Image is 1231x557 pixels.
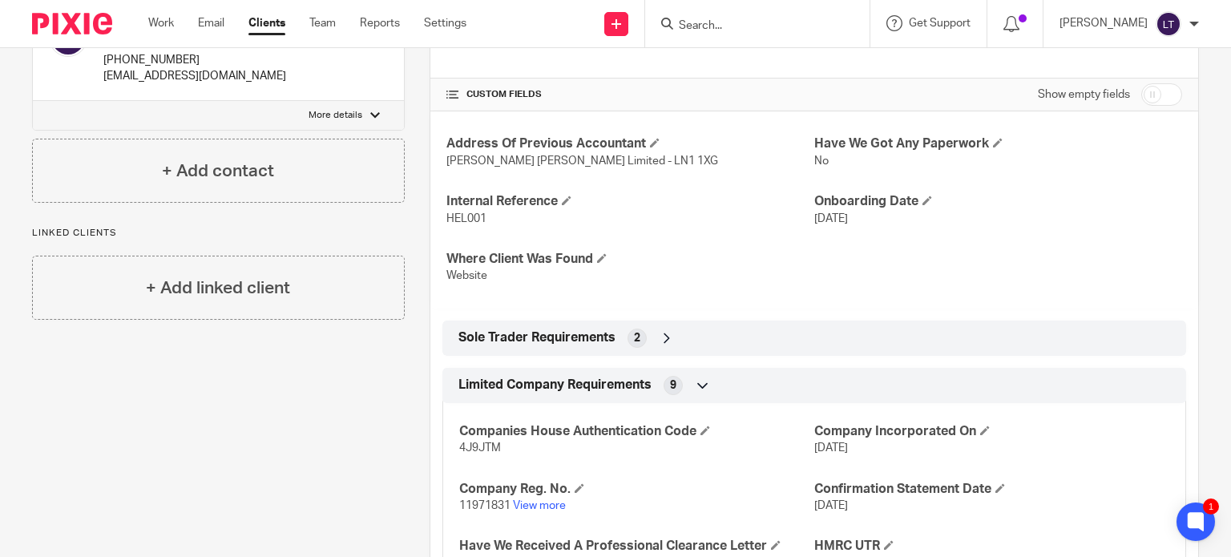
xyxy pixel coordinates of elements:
a: Team [309,15,336,31]
span: 4J9JTM [459,442,501,454]
h4: Companies House Authentication Code [459,423,814,440]
span: No [814,155,829,167]
p: [EMAIL_ADDRESS][DOMAIN_NAME] [103,68,286,84]
span: Limited Company Requirements [458,377,652,394]
p: [PERSON_NAME] [1059,15,1148,31]
h4: HMRC UTR [814,538,1169,555]
span: 9 [670,377,676,394]
a: Clients [248,15,285,31]
h4: Onboarding Date [814,193,1182,210]
img: svg%3E [1156,11,1181,37]
h4: + Add linked client [146,276,290,301]
span: Sole Trader Requirements [458,329,615,346]
h4: Where Client Was Found [446,251,814,268]
span: HEL001 [446,213,486,224]
p: More details [309,109,362,122]
h4: CUSTOM FIELDS [446,88,814,101]
span: 2 [634,330,640,346]
span: Website [446,270,487,281]
h4: Have We Got Any Paperwork [814,135,1182,152]
h4: Company Incorporated On [814,423,1169,440]
p: Linked clients [32,227,405,240]
span: [DATE] [814,500,848,511]
span: 11971831 [459,500,511,511]
span: [PERSON_NAME] [PERSON_NAME] Limited - LN1 1XG [446,155,718,167]
a: Email [198,15,224,31]
span: Get Support [909,18,971,29]
h4: Company Reg. No. [459,481,814,498]
a: Work [148,15,174,31]
span: [DATE] [814,213,848,224]
img: Pixie [32,13,112,34]
a: Settings [424,15,466,31]
label: Show empty fields [1038,87,1130,103]
h4: + Add contact [162,159,274,184]
h4: Have We Received A Professional Clearance Letter [459,538,814,555]
a: Reports [360,15,400,31]
h4: Address Of Previous Accountant [446,135,814,152]
h4: Internal Reference [446,193,814,210]
a: View more [513,500,566,511]
h4: Confirmation Statement Date [814,481,1169,498]
input: Search [677,19,821,34]
div: 1 [1203,498,1219,515]
p: [PHONE_NUMBER] [103,52,286,68]
span: [DATE] [814,442,848,454]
